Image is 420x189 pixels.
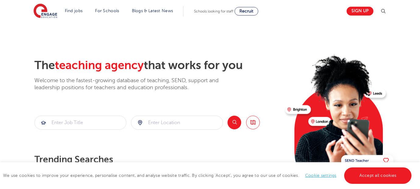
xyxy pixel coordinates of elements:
a: Accept all cookies [344,167,412,184]
span: teaching agency [55,59,144,72]
button: Search [228,116,241,129]
span: Schools looking for staff [194,9,233,13]
input: Submit [131,116,223,129]
h2: The that works for you [34,58,280,72]
span: We use cookies to improve your experience, personalise content, and analyse website traffic. By c... [3,173,413,178]
a: Blogs & Latest News [132,9,173,13]
p: Welcome to the fastest-growing database of teaching, SEND, support and leadership positions for t... [34,77,235,91]
a: For Schools [95,9,119,13]
a: Sign up [347,7,373,16]
img: Engage Education [34,4,57,19]
a: Find jobs [65,9,83,13]
div: Submit [34,116,126,130]
span: Recruit [239,9,253,13]
input: Submit [35,116,126,129]
a: Cookie settings [305,173,337,178]
a: Recruit [235,7,258,16]
p: Trending searches [34,154,280,165]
